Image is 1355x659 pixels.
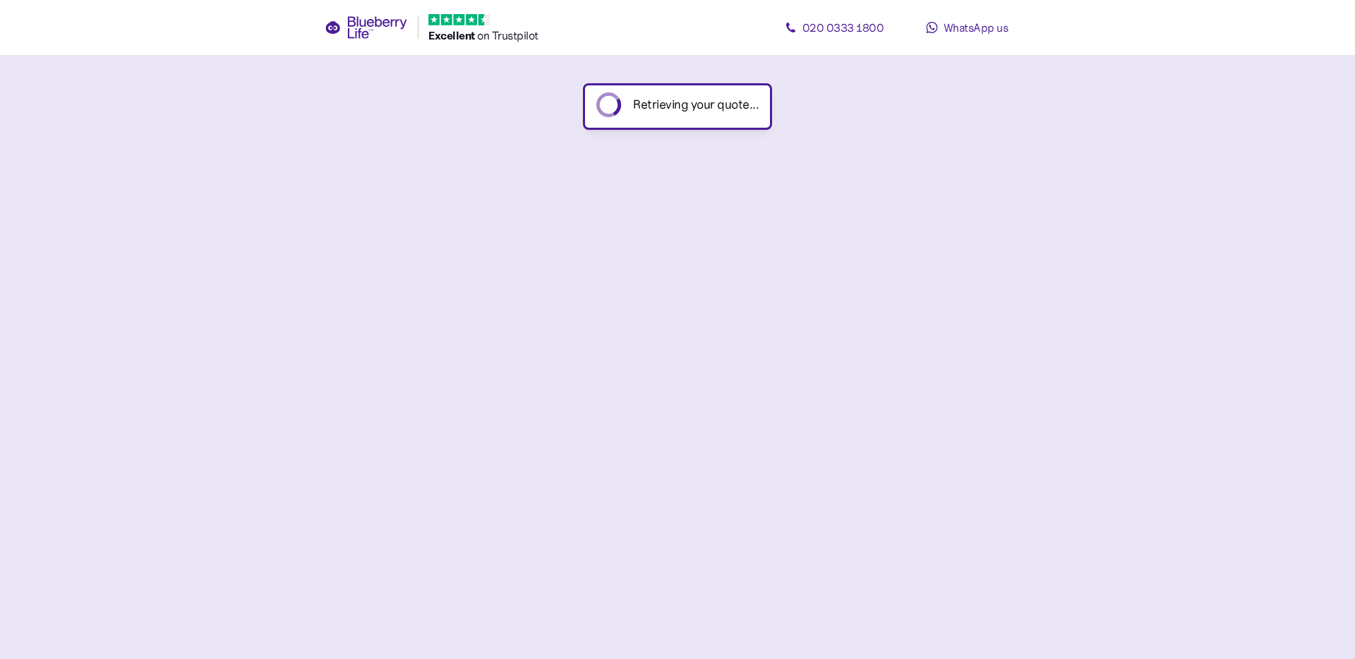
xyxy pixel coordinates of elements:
[428,28,477,42] span: Excellent ️
[477,28,538,42] span: on Trustpilot
[903,13,1030,42] a: WhatsApp us
[944,20,1008,35] span: WhatsApp us
[771,13,898,42] a: 020 0333 1800
[802,20,884,35] span: 020 0333 1800
[633,95,759,114] div: Retrieving your quote...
